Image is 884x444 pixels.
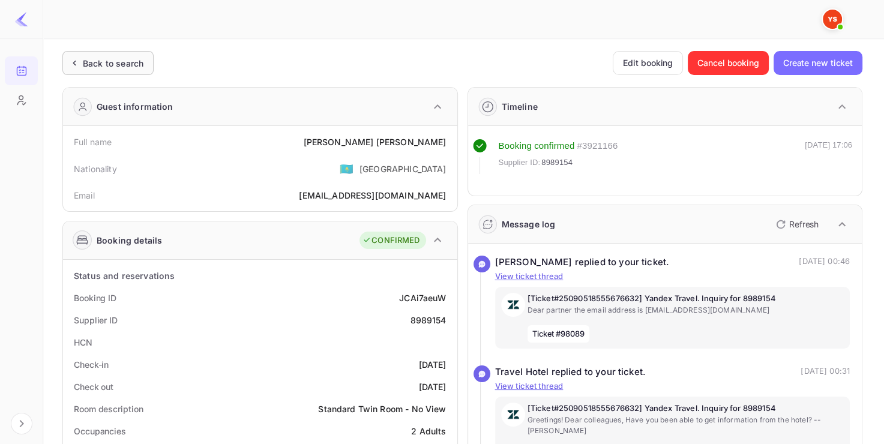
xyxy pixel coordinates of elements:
div: Occupancies [74,425,126,437]
img: AwvSTEc2VUhQAAAAAElFTkSuQmCC [501,403,525,427]
p: [DATE] 00:46 [799,256,850,269]
div: [DATE] [419,380,447,393]
div: JCAi7aeuW [399,292,446,304]
p: Dear partner the email address is [EMAIL_ADDRESS][DOMAIN_NAME] [528,305,844,316]
div: Guest information [97,100,173,113]
div: [EMAIL_ADDRESS][DOMAIN_NAME] [299,189,446,202]
p: View ticket thread [495,271,850,283]
img: LiteAPI [14,12,29,26]
div: Travel Hotel replied to your ticket. [495,365,646,379]
div: Check-in [74,358,109,371]
div: Full name [74,136,112,148]
div: Nationality [74,163,117,175]
button: Expand navigation [11,413,32,434]
div: Supplier ID [74,314,118,326]
div: [GEOGRAPHIC_DATA] [359,163,447,175]
span: Supplier ID: [499,157,541,169]
div: Timeline [502,100,538,113]
div: [PERSON_NAME] replied to your ticket. [495,256,670,269]
button: Refresh [769,215,823,234]
p: Refresh [789,218,819,230]
span: Ticket #98089 [528,325,590,343]
span: 8989154 [541,157,573,169]
div: Booking ID [74,292,116,304]
div: 2 Adults [411,425,446,437]
div: 8989154 [410,314,446,326]
div: CONFIRMED [362,235,419,247]
button: Create new ticket [774,51,862,75]
div: [PERSON_NAME] [PERSON_NAME] [303,136,446,148]
p: Greetings! Dear colleagues, Have you been able to get information from the hotel? -- [PERSON_NAME] [528,415,844,436]
p: [DATE] 00:31 [801,365,850,379]
button: Edit booking [613,51,683,75]
div: Check out [74,380,113,393]
span: United States [340,158,353,179]
div: [DATE] [419,358,447,371]
div: Message log [502,218,556,230]
p: [Ticket#25090518555676632] Yandex Travel. Inquiry for 8989154 [528,293,844,305]
img: AwvSTEc2VUhQAAAAAElFTkSuQmCC [501,293,525,317]
img: Yandex Support [823,10,842,29]
div: Booking details [97,234,162,247]
div: Booking confirmed [499,139,575,153]
div: Email [74,189,95,202]
div: Room description [74,403,143,415]
p: [Ticket#25090518555676632] Yandex Travel. Inquiry for 8989154 [528,403,844,415]
div: # 3921166 [577,139,618,153]
a: Customers [5,86,38,113]
div: HCN [74,336,92,349]
p: View ticket thread [495,380,850,392]
a: Bookings [5,56,38,84]
div: Standard Twin Room - No View [318,403,446,415]
button: Cancel booking [688,51,769,75]
div: [DATE] 17:06 [805,139,852,174]
div: Back to search [83,57,143,70]
div: Status and reservations [74,269,175,282]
